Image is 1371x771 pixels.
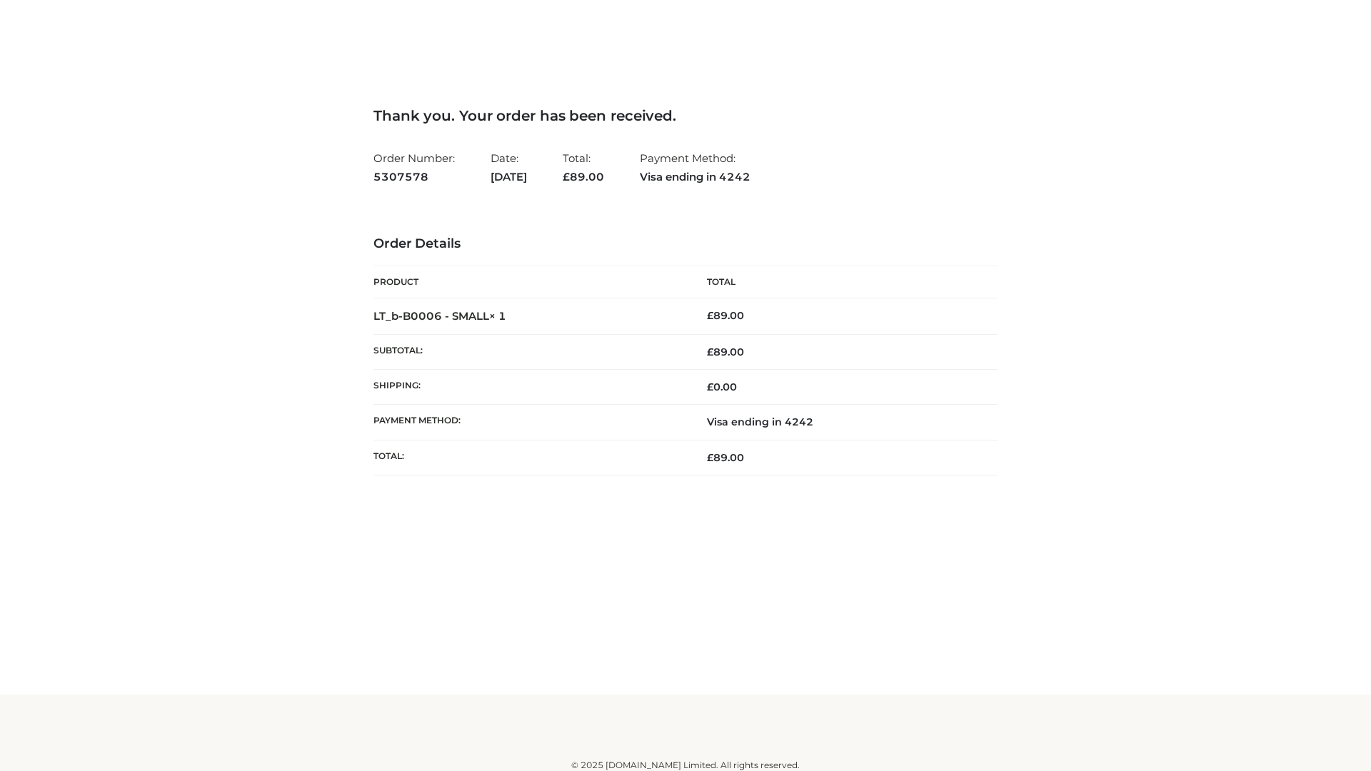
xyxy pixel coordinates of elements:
td: Visa ending in 4242 [685,405,998,440]
bdi: 0.00 [707,381,737,393]
h3: Order Details [373,236,998,252]
span: 89.00 [707,346,744,358]
li: Payment Method: [640,146,750,189]
li: Order Number: [373,146,455,189]
span: £ [707,381,713,393]
strong: 5307578 [373,168,455,186]
span: £ [707,451,713,464]
span: £ [563,170,570,183]
th: Payment method: [373,405,685,440]
strong: LT_b-B0006 - SMALL [373,309,506,323]
span: 89.00 [563,170,604,183]
strong: [DATE] [491,168,527,186]
span: 89.00 [707,451,744,464]
th: Total [685,266,998,298]
th: Shipping: [373,370,685,405]
span: £ [707,346,713,358]
h3: Thank you. Your order has been received. [373,107,998,124]
bdi: 89.00 [707,309,744,322]
th: Product [373,266,685,298]
span: £ [707,309,713,322]
th: Total: [373,440,685,475]
li: Date: [491,146,527,189]
strong: Visa ending in 4242 [640,168,750,186]
li: Total: [563,146,604,189]
strong: × 1 [489,309,506,323]
th: Subtotal: [373,334,685,369]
